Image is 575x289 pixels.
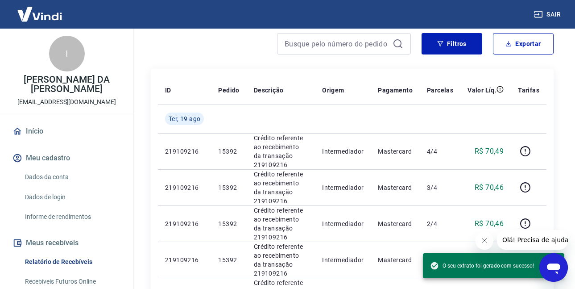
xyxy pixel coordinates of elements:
p: Crédito referente ao recebimento da transação 219109216 [254,134,308,169]
p: Crédito referente ao recebimento da transação 219109216 [254,170,308,205]
p: Crédito referente ao recebimento da transação 219109216 [254,242,308,278]
p: R$ 70,46 [475,218,504,229]
iframe: Mensagem da empresa [497,230,568,250]
p: 3/4 [427,183,453,192]
a: Início [11,121,123,141]
span: O seu extrato foi gerado com sucesso! [430,261,534,270]
span: Olá! Precisa de ajuda? [5,6,75,13]
a: Informe de rendimentos [21,208,123,226]
p: Pagamento [378,86,413,95]
p: Mastercard [378,255,413,264]
a: Dados de login [21,188,123,206]
p: Descrição [254,86,284,95]
p: [PERSON_NAME] DA [PERSON_NAME] [7,75,126,94]
p: Parcelas [427,86,453,95]
p: Intermediador [322,219,364,228]
p: R$ 70,46 [475,182,504,193]
p: ID [165,86,171,95]
p: Mastercard [378,183,413,192]
p: 15392 [218,255,239,264]
iframe: Botão para abrir a janela de mensagens [539,253,568,282]
p: Valor Líq. [467,86,496,95]
button: Exportar [493,33,554,54]
img: Vindi [11,0,69,28]
p: 219109216 [165,219,204,228]
p: Mastercard [378,219,413,228]
p: 219109216 [165,183,204,192]
p: Intermediador [322,147,364,156]
a: Dados da conta [21,168,123,186]
p: 219109216 [165,147,204,156]
p: Pedido [218,86,239,95]
p: 4/4 [427,147,453,156]
p: R$ 70,49 [475,146,504,157]
a: Relatório de Recebíveis [21,253,123,271]
p: 15392 [218,219,239,228]
span: Ter, 19 ago [169,114,200,123]
p: Tarifas [518,86,539,95]
p: 219109216 [165,255,204,264]
p: Crédito referente ao recebimento da transação 219109216 [254,206,308,242]
button: Meu cadastro [11,148,123,168]
iframe: Fechar mensagem [476,232,493,250]
button: Meus recebíveis [11,233,123,253]
p: 2/4 [427,219,453,228]
p: 15392 [218,147,239,156]
button: Filtros [422,33,482,54]
p: Origem [322,86,344,95]
p: 15392 [218,183,239,192]
p: Intermediador [322,255,364,264]
input: Busque pelo número do pedido [285,37,389,50]
p: Mastercard [378,147,413,156]
button: Sair [532,6,564,23]
div: I [49,36,85,71]
p: [EMAIL_ADDRESS][DOMAIN_NAME] [17,97,116,107]
p: Intermediador [322,183,364,192]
